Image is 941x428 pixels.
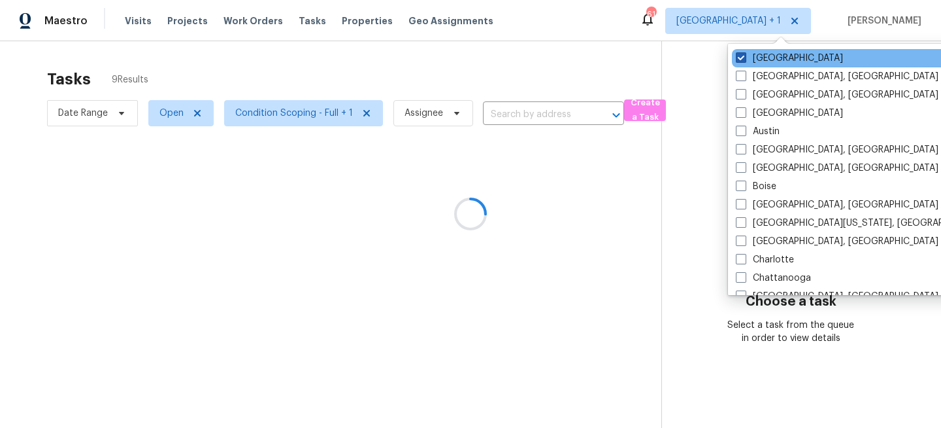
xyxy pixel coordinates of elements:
[736,253,794,266] label: Charlotte
[736,88,938,101] label: [GEOGRAPHIC_DATA], [GEOGRAPHIC_DATA]
[736,198,938,211] label: [GEOGRAPHIC_DATA], [GEOGRAPHIC_DATA]
[736,290,938,303] label: [GEOGRAPHIC_DATA], [GEOGRAPHIC_DATA]
[736,235,938,248] label: [GEOGRAPHIC_DATA], [GEOGRAPHIC_DATA]
[736,52,843,65] label: [GEOGRAPHIC_DATA]
[736,125,780,138] label: Austin
[736,143,938,156] label: [GEOGRAPHIC_DATA], [GEOGRAPHIC_DATA]
[736,107,843,120] label: [GEOGRAPHIC_DATA]
[736,162,938,175] label: [GEOGRAPHIC_DATA], [GEOGRAPHIC_DATA]
[736,180,776,193] label: Boise
[736,70,938,83] label: [GEOGRAPHIC_DATA], [GEOGRAPHIC_DATA]
[736,272,811,285] label: Chattanooga
[646,8,655,21] div: 61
